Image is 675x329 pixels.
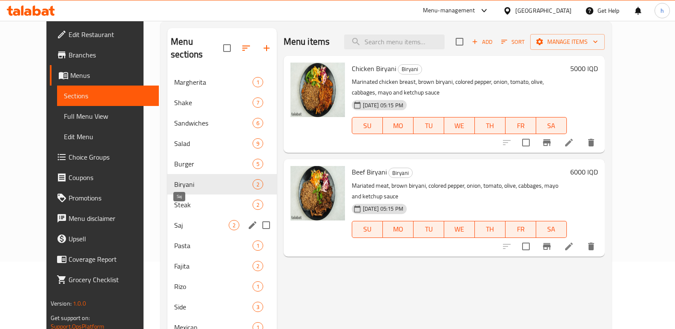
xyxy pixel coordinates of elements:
div: Steak2 [167,195,277,215]
span: Coverage Report [69,254,152,264]
button: SU [352,117,383,134]
div: Shake [174,97,252,108]
a: Edit Menu [57,126,159,147]
button: SA [536,221,567,238]
div: items [253,118,263,128]
span: 3 [253,303,263,311]
span: Saj [174,220,228,230]
button: FR [506,221,536,238]
span: Rizo [174,281,252,292]
input: search [344,34,445,49]
span: MO [386,120,410,132]
p: Mariated meat, brown biryani, colored pepper, onion, tomato, olive, cabbages, mayo and ketchup sauce [352,180,567,202]
span: Chicken Biryani [352,62,396,75]
div: Shake7 [167,92,277,113]
span: WE [448,120,471,132]
span: TU [417,223,441,235]
span: [DATE] 05:15 PM [359,205,407,213]
span: 1 [253,242,263,250]
span: Upsell [69,234,152,244]
span: TH [478,223,502,235]
img: Chicken Biryani [290,63,345,117]
div: items [253,97,263,108]
span: Sort [501,37,525,47]
span: Fajita [174,261,252,271]
span: 5 [253,160,263,168]
div: Burger5 [167,154,277,174]
span: Select section [451,33,468,51]
span: TH [478,120,502,132]
button: TU [414,221,444,238]
span: SU [356,120,379,132]
span: Side [174,302,252,312]
div: Side3 [167,297,277,317]
button: Manage items [530,34,605,50]
p: Marinated chicken breast, brown biryani, colored pepper, onion, tomato, olive, cabbages, mayo and... [352,77,567,98]
button: TH [475,221,506,238]
button: SA [536,117,567,134]
div: Biryani [398,64,422,74]
button: Sort [499,35,527,49]
span: Burger [174,159,252,169]
span: Promotions [69,193,152,203]
span: TU [417,120,441,132]
span: SU [356,223,379,235]
div: items [253,240,263,251]
span: Pasta [174,240,252,251]
span: Salad [174,138,252,149]
span: Edit Menu [64,132,152,142]
a: Menus [50,65,159,86]
span: Biryani [389,168,412,178]
h6: 6000 IQD [570,166,598,178]
a: Coupons [50,167,159,188]
div: items [253,302,263,312]
span: 2 [253,201,263,209]
span: Branches [69,50,152,60]
span: Full Menu View [64,111,152,121]
span: Margherita [174,77,252,87]
span: 1 [253,78,263,86]
span: Menu disclaimer [69,213,152,223]
a: Full Menu View [57,106,159,126]
h2: Menu items [284,35,330,48]
div: Biryani [174,179,252,189]
div: items [253,138,263,149]
a: Grocery Checklist [50,269,159,290]
a: Promotions [50,188,159,208]
span: Coupons [69,172,152,183]
button: TU [414,117,444,134]
button: delete [581,132,601,153]
button: Add [468,35,496,49]
div: items [229,220,239,230]
a: Coverage Report [50,249,159,269]
div: items [253,77,263,87]
span: Grocery Checklist [69,275,152,285]
a: Branches [50,45,159,65]
a: Upsell [50,229,159,249]
a: Edit menu item [564,137,574,148]
span: SA [540,223,563,235]
a: Sections [57,86,159,106]
span: Beef Biryani [352,166,387,178]
button: MO [383,221,414,238]
h6: 5000 IQD [570,63,598,74]
div: items [253,281,263,292]
button: Branch-specific-item [537,132,557,153]
span: Steak [174,200,252,210]
div: Sandwiches6 [167,113,277,133]
div: Biryani2 [167,174,277,195]
button: FR [506,117,536,134]
span: 1.0.0 [73,298,86,309]
span: WE [448,223,471,235]
div: Sandwiches [174,118,252,128]
span: 9 [253,140,263,148]
span: Add item [468,35,496,49]
span: Edit Restaurant [69,29,152,40]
